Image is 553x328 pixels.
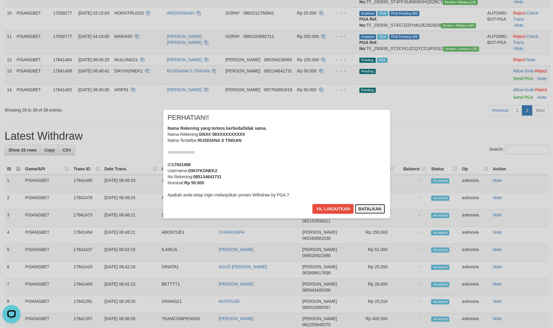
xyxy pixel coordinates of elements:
b: DIKIYKONEK2 [188,168,217,173]
b: 085134641731 [193,174,221,179]
button: Open LiveChat chat widget [2,2,21,21]
b: Nama Rekening yang tertera berbeda/tidak sama. [168,126,267,131]
b: RUSDIANA S TINGAN [198,138,242,143]
span: PERHATIAN!! [168,115,209,121]
b: DNXX 08XXXXXXXXXX [199,132,245,137]
button: Ya, lanjutkan [312,204,354,214]
button: Batalkan [355,204,385,214]
b: 17841488 [172,162,191,167]
div: Nama Rekening: Nama Terdaftar: =========== ID Username: No Rekening: Nominal: Apakah anda tetap i... [168,125,386,198]
b: Rp 50.000 [184,180,204,185]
